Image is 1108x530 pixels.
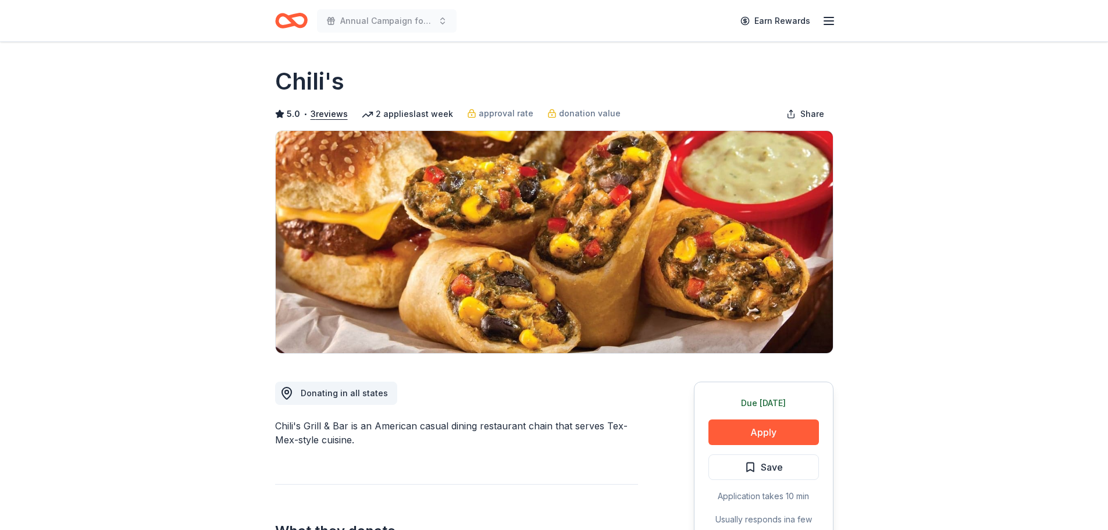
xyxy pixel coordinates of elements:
[301,388,388,398] span: Donating in all states
[467,106,533,120] a: approval rate
[761,460,783,475] span: Save
[317,9,457,33] button: Annual Campaign for United Way
[287,107,300,121] span: 5.0
[733,10,817,31] a: Earn Rewards
[340,14,433,28] span: Annual Campaign for United Way
[275,7,308,34] a: Home
[479,106,533,120] span: approval rate
[303,109,307,119] span: •
[276,131,833,353] img: Image for Chili's
[362,107,453,121] div: 2 applies last week
[708,489,819,503] div: Application takes 10 min
[777,102,833,126] button: Share
[275,419,638,447] div: Chili's Grill & Bar is an American casual dining restaurant chain that serves Tex-Mex-style cuisine.
[800,107,824,121] span: Share
[275,65,344,98] h1: Chili's
[708,454,819,480] button: Save
[708,419,819,445] button: Apply
[311,107,348,121] button: 3reviews
[708,396,819,410] div: Due [DATE]
[559,106,621,120] span: donation value
[547,106,621,120] a: donation value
